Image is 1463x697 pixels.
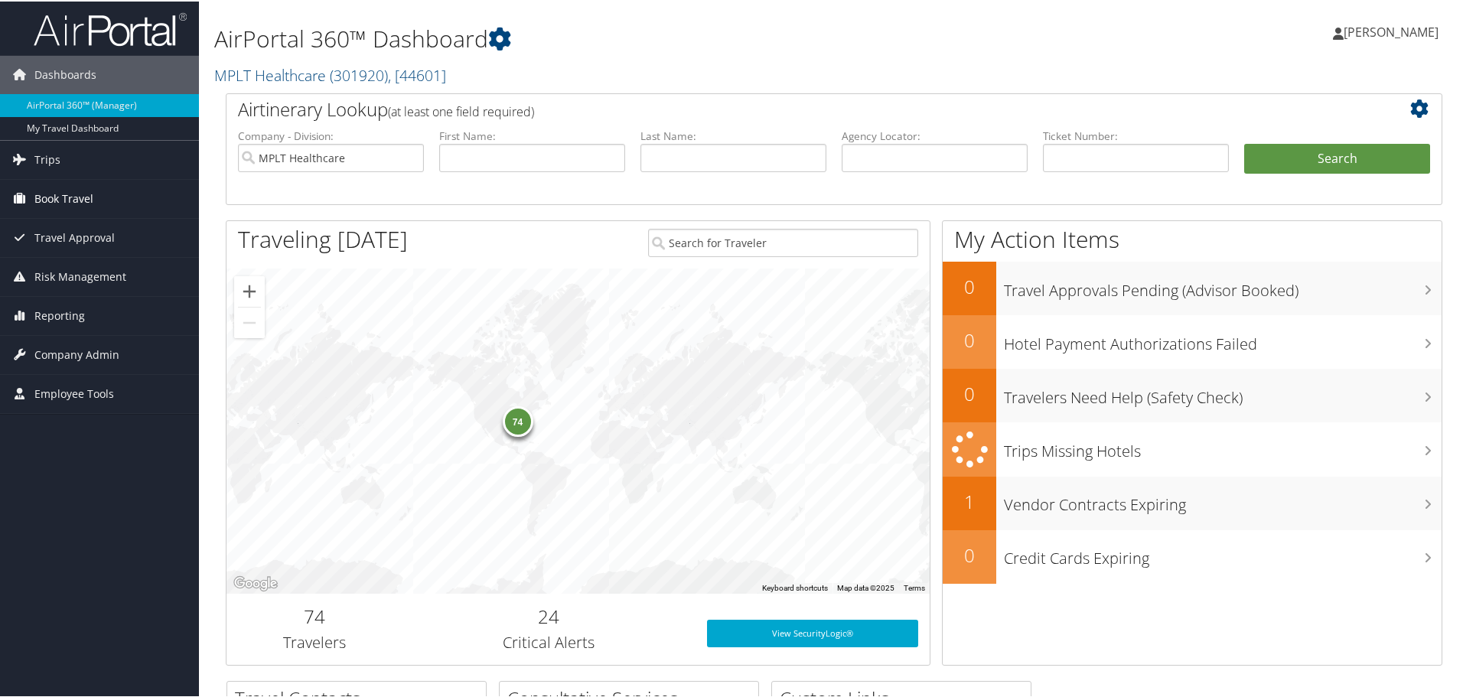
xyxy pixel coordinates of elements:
[34,256,126,295] span: Risk Management
[904,582,925,591] a: Terms (opens in new tab)
[34,178,93,217] span: Book Travel
[842,127,1028,142] label: Agency Locator:
[1004,432,1442,461] h3: Trips Missing Hotels
[648,227,918,256] input: Search for Traveler
[1244,142,1430,173] button: Search
[943,326,996,352] h2: 0
[1004,271,1442,300] h3: Travel Approvals Pending (Advisor Booked)
[34,373,114,412] span: Employee Tools
[34,54,96,93] span: Dashboards
[943,541,996,567] h2: 0
[1004,324,1442,353] h3: Hotel Payment Authorizations Failed
[502,405,533,435] div: 74
[943,475,1442,529] a: 1Vendor Contracts Expiring
[762,581,828,592] button: Keyboard shortcuts
[1344,22,1439,39] span: [PERSON_NAME]
[707,618,918,646] a: View SecurityLogic®
[943,487,996,513] h2: 1
[943,222,1442,254] h1: My Action Items
[234,306,265,337] button: Zoom out
[1004,378,1442,407] h3: Travelers Need Help (Safety Check)
[414,630,684,652] h3: Critical Alerts
[214,64,446,84] a: MPLT Healthcare
[943,260,1442,314] a: 0Travel Approvals Pending (Advisor Booked)
[943,314,1442,367] a: 0Hotel Payment Authorizations Failed
[234,275,265,305] button: Zoom in
[1043,127,1229,142] label: Ticket Number:
[1004,485,1442,514] h3: Vendor Contracts Expiring
[230,572,281,592] a: Open this area in Google Maps (opens a new window)
[34,10,187,46] img: airportal-logo.png
[238,95,1329,121] h2: Airtinerary Lookup
[943,379,996,405] h2: 0
[238,630,391,652] h3: Travelers
[943,529,1442,582] a: 0Credit Cards Expiring
[34,217,115,256] span: Travel Approval
[388,64,446,84] span: , [ 44601 ]
[1333,8,1454,54] a: [PERSON_NAME]
[34,334,119,373] span: Company Admin
[238,222,408,254] h1: Traveling [DATE]
[1004,539,1442,568] h3: Credit Cards Expiring
[34,139,60,178] span: Trips
[238,127,424,142] label: Company - Division:
[34,295,85,334] span: Reporting
[943,367,1442,421] a: 0Travelers Need Help (Safety Check)
[640,127,826,142] label: Last Name:
[837,582,894,591] span: Map data ©2025
[439,127,625,142] label: First Name:
[943,421,1442,475] a: Trips Missing Hotels
[943,272,996,298] h2: 0
[238,602,391,628] h2: 74
[388,102,534,119] span: (at least one field required)
[214,21,1041,54] h1: AirPortal 360™ Dashboard
[330,64,388,84] span: ( 301920 )
[230,572,281,592] img: Google
[414,602,684,628] h2: 24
